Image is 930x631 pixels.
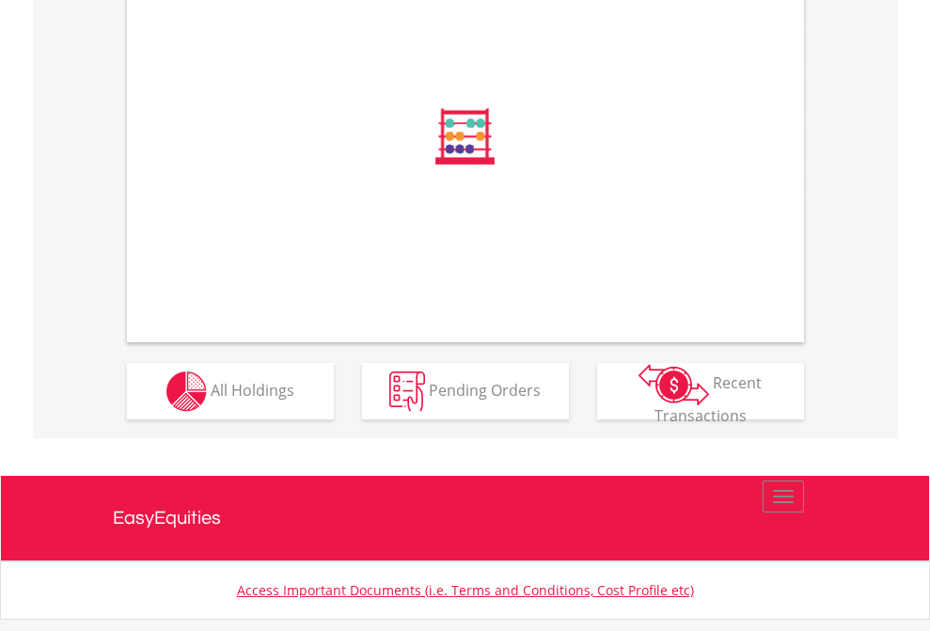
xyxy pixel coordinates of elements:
img: holdings-wht.png [166,371,207,412]
img: pending_instructions-wht.png [389,371,425,412]
span: All Holdings [211,379,294,400]
img: transactions-zar-wht.png [638,364,709,405]
a: EasyEquities [113,476,818,560]
button: Recent Transactions [597,363,804,419]
button: All Holdings [127,363,334,419]
span: Pending Orders [429,379,541,400]
button: Pending Orders [362,363,569,419]
a: Access Important Documents (i.e. Terms and Conditions, Cost Profile etc) [237,581,694,599]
